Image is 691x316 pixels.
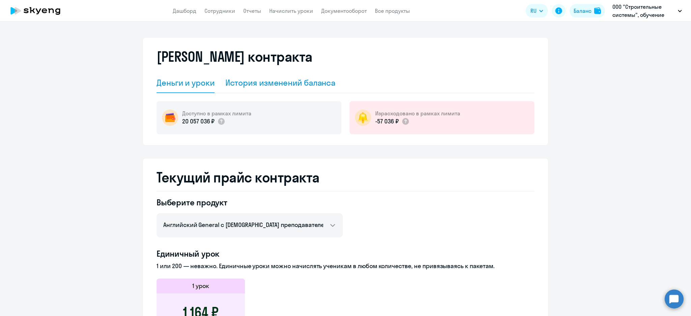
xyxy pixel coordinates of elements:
[269,7,313,14] a: Начислить уроки
[355,110,371,126] img: bell-circle.png
[612,3,675,19] p: ООО "Строительные системы", обучение
[182,117,215,126] p: 20 057 036 ₽
[570,4,605,18] button: Балансbalance
[157,169,534,185] h2: Текущий прайс контракта
[375,117,399,126] p: -57 036 ₽
[225,77,336,88] div: История изменений баланса
[243,7,261,14] a: Отчеты
[321,7,367,14] a: Документооборот
[192,282,209,290] h5: 1 урок
[530,7,536,15] span: RU
[204,7,235,14] a: Сотрудники
[375,7,410,14] a: Все продукты
[157,77,215,88] div: Деньги и уроки
[375,110,460,117] h5: Израсходовано в рамках лимита
[157,197,343,208] h4: Выберите продукт
[574,7,591,15] div: Баланс
[594,7,601,14] img: balance
[157,248,534,259] h4: Единичный урок
[182,110,251,117] h5: Доступно в рамках лимита
[609,3,685,19] button: ООО "Строительные системы", обучение
[157,49,312,65] h2: [PERSON_NAME] контракта
[173,7,196,14] a: Дашборд
[157,262,534,270] p: 1 или 200 — неважно. Единичные уроки можно начислять ученикам в любом количестве, не привязываясь...
[162,110,178,126] img: wallet-circle.png
[526,4,548,18] button: RU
